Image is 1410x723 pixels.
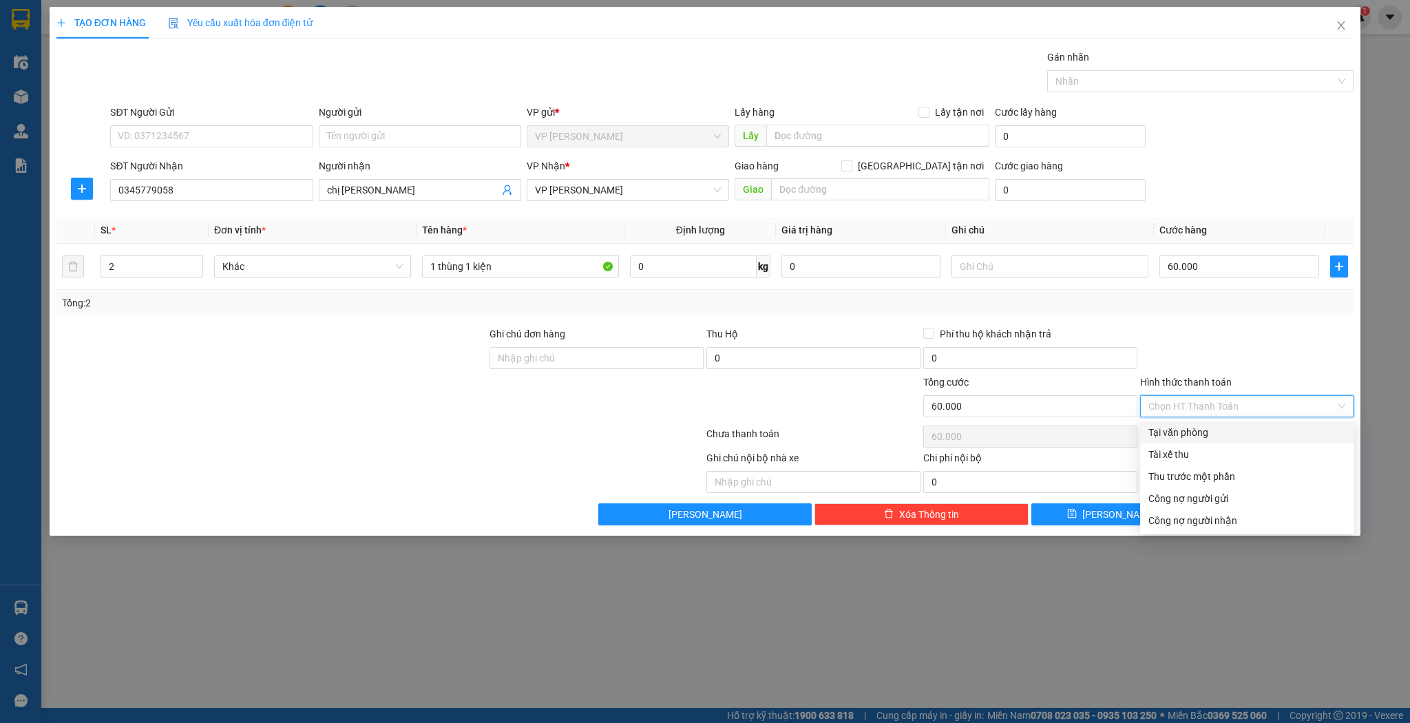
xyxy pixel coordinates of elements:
[814,503,1029,525] button: deleteXóa Thông tin
[735,178,771,200] span: Giao
[706,471,920,493] input: Nhập ghi chú
[527,105,729,120] div: VP gửi
[502,185,513,196] span: user-add
[706,450,920,471] div: Ghi chú nội bộ nhà xe
[995,179,1146,201] input: Cước giao hàng
[1031,503,1191,525] button: save[PERSON_NAME]
[757,255,770,277] span: kg
[422,255,619,277] input: VD: Bàn, Ghế
[995,160,1063,171] label: Cước giao hàng
[899,507,959,522] span: Xóa Thông tin
[187,266,202,277] span: Decrease Value
[527,160,565,171] span: VP Nhận
[598,503,812,525] button: [PERSON_NAME]
[766,125,989,147] input: Dọc đường
[62,295,545,311] div: Tổng: 2
[535,180,721,200] span: VP Hà Huy Tập
[62,255,84,277] button: delete
[1148,491,1346,506] div: Công nợ người gửi
[1336,20,1347,31] span: close
[1140,488,1354,510] div: Cước gửi hàng sẽ được ghi vào công nợ của người gửi
[168,17,313,28] span: Yêu cầu xuất hóa đơn điện tử
[110,105,313,120] div: SĐT Người Gửi
[490,347,704,369] input: Ghi chú đơn hàng
[101,224,112,235] span: SL
[187,256,202,266] span: Increase Value
[1148,447,1346,462] div: Tài xế thu
[1148,469,1346,484] div: Thu trước một phần
[319,105,521,120] div: Người gửi
[771,178,989,200] input: Dọc đường
[781,255,940,277] input: 0
[1148,425,1346,440] div: Tại văn phòng
[222,256,403,277] span: Khác
[1159,224,1207,235] span: Cước hàng
[422,224,467,235] span: Tên hàng
[56,17,146,28] span: TẠO ĐƠN HÀNG
[319,158,521,174] div: Người nhận
[929,105,989,120] span: Lấy tận nơi
[706,328,738,339] span: Thu Hộ
[995,107,1057,118] label: Cước lấy hàng
[1140,377,1232,388] label: Hình thức thanh toán
[191,258,200,266] span: up
[1047,52,1089,63] label: Gán nhãn
[1082,507,1156,522] span: [PERSON_NAME]
[934,326,1057,342] span: Phí thu hộ khách nhận trả
[168,18,179,29] img: icon
[1331,261,1348,272] span: plus
[735,125,766,147] span: Lấy
[923,377,969,388] span: Tổng cước
[781,224,832,235] span: Giá trị hàng
[1148,513,1346,528] div: Công nợ người nhận
[72,183,92,194] span: plus
[1322,7,1360,45] button: Close
[490,328,565,339] label: Ghi chú đơn hàng
[852,158,989,174] span: [GEOGRAPHIC_DATA] tận nơi
[995,125,1146,147] input: Cước lấy hàng
[946,217,1154,244] th: Ghi chú
[56,18,66,28] span: plus
[884,509,894,520] span: delete
[1067,509,1077,520] span: save
[535,126,721,147] span: VP Trần Thủ Độ
[214,224,266,235] span: Đơn vị tính
[951,255,1148,277] input: Ghi Chú
[71,178,93,200] button: plus
[735,160,779,171] span: Giao hàng
[1140,510,1354,532] div: Cước gửi hàng sẽ được ghi vào công nợ của người nhận
[191,268,200,276] span: down
[705,426,922,450] div: Chưa thanh toán
[735,107,775,118] span: Lấy hàng
[1330,255,1349,277] button: plus
[923,450,1137,471] div: Chi phí nội bộ
[676,224,725,235] span: Định lượng
[110,158,313,174] div: SĐT Người Nhận
[669,507,742,522] span: [PERSON_NAME]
